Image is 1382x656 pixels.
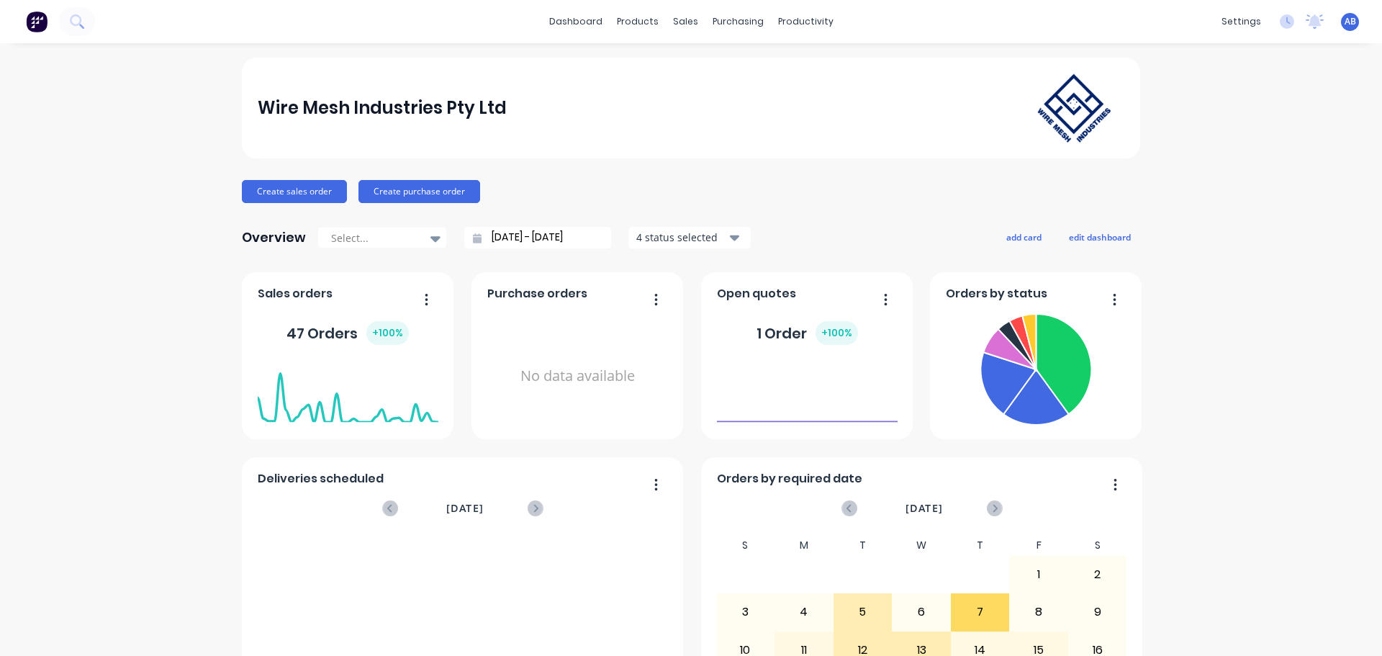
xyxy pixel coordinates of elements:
[242,180,347,203] button: Create sales order
[666,11,705,32] div: sales
[893,594,950,630] div: 6
[242,223,306,252] div: Overview
[1345,15,1356,28] span: AB
[628,227,751,248] button: 4 status selected
[258,285,333,302] span: Sales orders
[26,11,48,32] img: Factory
[946,285,1047,302] span: Orders by status
[717,285,796,302] span: Open quotes
[716,535,775,556] div: S
[446,500,484,516] span: [DATE]
[1069,594,1126,630] div: 9
[834,535,893,556] div: T
[1068,535,1127,556] div: S
[717,470,862,487] span: Orders by required date
[705,11,771,32] div: purchasing
[771,11,841,32] div: productivity
[717,594,774,630] div: 3
[816,321,858,345] div: + 100 %
[542,11,610,32] a: dashboard
[1069,557,1126,593] div: 2
[1009,535,1068,556] div: F
[487,285,587,302] span: Purchase orders
[951,535,1010,556] div: T
[952,594,1009,630] div: 7
[258,94,507,122] div: Wire Mesh Industries Pty Ltd
[358,180,480,203] button: Create purchase order
[366,321,409,345] div: + 100 %
[997,228,1051,246] button: add card
[1010,594,1067,630] div: 8
[487,308,668,444] div: No data available
[286,321,409,345] div: 47 Orders
[636,230,727,245] div: 4 status selected
[1214,11,1268,32] div: settings
[610,11,666,32] div: products
[774,535,834,556] div: M
[775,594,833,630] div: 4
[1010,557,1067,593] div: 1
[834,594,892,630] div: 5
[757,321,858,345] div: 1 Order
[905,500,943,516] span: [DATE]
[892,535,951,556] div: W
[1060,228,1140,246] button: edit dashboard
[1024,60,1124,156] img: Wire Mesh Industries Pty Ltd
